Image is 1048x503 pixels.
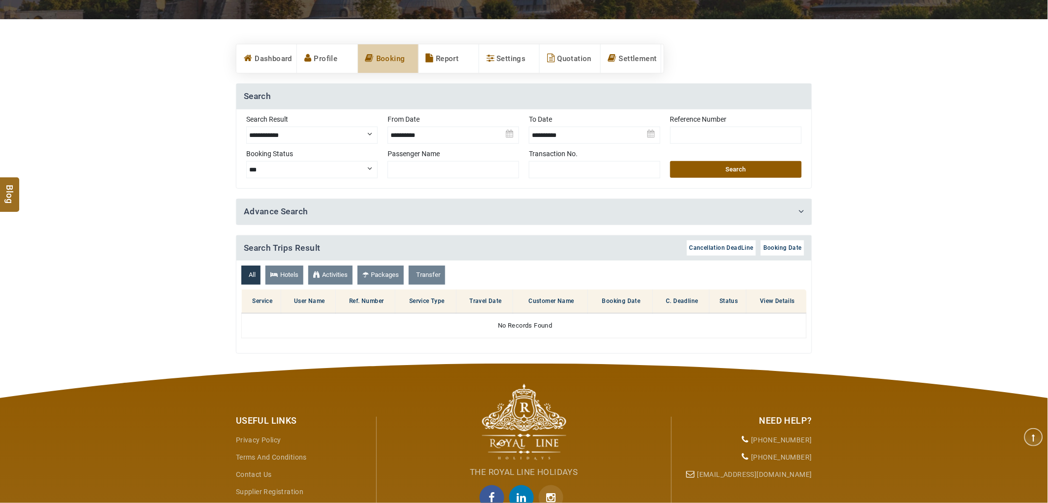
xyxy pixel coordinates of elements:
[242,290,281,313] th: Service
[540,44,600,73] a: Quotation
[236,235,812,261] h4: Search Trips Result
[679,414,812,427] div: Need Help?
[588,290,653,313] th: Booking Date
[697,470,812,478] a: [EMAIL_ADDRESS][DOMAIN_NAME]
[456,290,513,313] th: Travel Date
[679,449,812,466] li: [PHONE_NUMBER]
[479,44,539,73] a: Settings
[236,436,281,444] a: Privacy Policy
[244,206,308,216] a: Advance Search
[470,467,578,477] span: The Royal Line Holidays
[236,84,812,109] h4: Search
[297,44,357,73] a: Profile
[395,290,457,313] th: Service Type
[670,114,802,124] label: Reference Number
[653,290,709,313] th: C. Deadline
[358,266,404,285] a: Packages
[281,290,335,313] th: User Name
[236,470,272,478] a: Contact Us
[236,414,369,427] div: Useful Links
[236,44,296,73] a: Dashboard
[419,44,479,73] a: Report
[308,266,353,285] a: Activities
[513,290,588,313] th: Customer Name
[746,290,806,313] th: View Details
[246,114,378,124] label: Search Result
[388,149,519,159] label: Passenger Name
[236,453,307,461] a: Terms and Conditions
[335,290,395,313] th: Ref. Number
[246,149,378,159] label: Booking Status
[763,244,802,251] span: Booking Date
[242,313,807,338] td: No Records Found
[358,44,418,73] a: Booking
[689,244,753,251] span: Cancellation DeadLine
[670,161,802,178] button: Search
[265,266,303,285] a: Hotels
[482,384,566,460] img: The Royal Line Holidays
[679,432,812,449] li: [PHONE_NUMBER]
[3,185,16,194] span: Blog
[529,149,660,159] label: Transaction No.
[409,266,445,285] a: Transfer
[236,488,303,496] a: Supplier Registration
[601,44,661,73] a: Settlement
[241,266,261,285] a: All
[709,290,746,313] th: Status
